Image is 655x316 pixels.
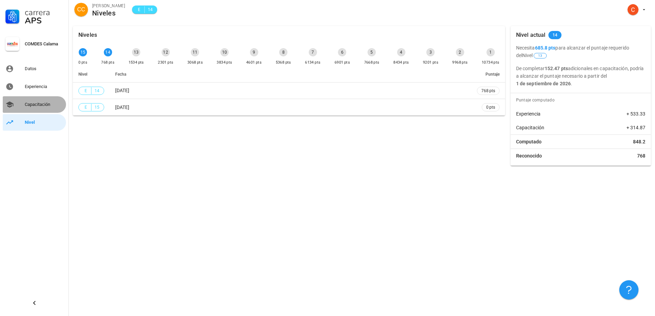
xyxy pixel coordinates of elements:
div: Nivel [25,120,63,125]
div: avatar [74,3,88,17]
div: 5368 pts [276,59,291,66]
span: Fecha [115,72,126,77]
span: 848.2 [633,138,645,145]
span: + 533.33 [626,110,645,117]
div: 3068 pts [187,59,203,66]
span: E [83,87,88,94]
div: 12 [162,48,170,56]
div: 4601 pts [246,59,262,66]
div: Experiencia [25,84,63,89]
div: 9968 pts [452,59,468,66]
div: 3834 pts [217,59,232,66]
span: E [83,104,88,111]
span: [DATE] [115,105,129,110]
div: Capacitación [25,102,63,107]
span: 768 pts [481,87,495,94]
span: E [136,6,142,13]
div: 11 [191,48,199,56]
span: 768 [637,152,645,159]
span: [DATE] [115,88,129,93]
span: Experiencia [516,110,541,117]
div: avatar [627,4,638,15]
span: 14 [148,6,153,13]
a: Datos [3,61,66,77]
div: 4 [397,48,405,56]
div: 14 [104,48,112,56]
div: 13 [132,48,140,56]
th: Fecha [110,66,471,83]
span: Computado [516,138,542,145]
div: 2 [456,48,464,56]
div: 9201 pts [423,59,438,66]
div: 1534 pts [129,59,144,66]
div: 1 [487,48,495,56]
div: 15 [79,48,87,56]
div: 0 pts [78,59,87,66]
div: 2301 pts [158,59,173,66]
div: 6134 pts [305,59,320,66]
div: Puntaje computado [513,93,651,107]
div: Nivel actual [516,26,546,44]
div: 9 [250,48,258,56]
div: 7668 pts [364,59,380,66]
div: Carrera [25,8,63,17]
span: + 314.87 [626,124,645,131]
div: Niveles [92,9,125,17]
p: Necesita para alcanzar el puntaje requerido del [516,44,645,59]
span: 13 [538,53,542,58]
a: Nivel [3,114,66,131]
div: 6 [338,48,346,56]
b: 1 de septiembre de 2026 [516,81,571,86]
div: COMDES Calama [25,41,63,47]
div: 6901 pts [335,59,350,66]
span: CC [77,3,85,17]
a: Experiencia [3,78,66,95]
b: 152.47 pts [545,66,568,71]
span: Nivel [522,53,547,58]
span: 14 [94,87,100,94]
b: 685.8 pts [535,45,556,51]
span: 14 [553,31,558,39]
div: 10734 pts [482,59,500,66]
span: Nivel [78,72,87,77]
div: 3 [426,48,435,56]
div: [PERSON_NAME] [92,2,125,9]
th: Nivel [73,66,110,83]
div: Niveles [78,26,97,44]
a: Capacitación [3,96,66,113]
span: Reconocido [516,152,542,159]
div: 768 pts [101,59,114,66]
div: 5 [368,48,376,56]
div: APS [25,17,63,25]
span: 15 [94,104,100,111]
th: Puntaje [471,66,505,83]
span: Capacitación [516,124,544,131]
div: 10 [220,48,229,56]
span: 0 pts [486,104,495,111]
div: Datos [25,66,63,72]
p: De completar adicionales en capacitación, podría a alcanzar el puntaje necesario a partir del . [516,65,645,87]
div: 8434 pts [393,59,409,66]
div: 8 [279,48,287,56]
span: Puntaje [485,72,500,77]
div: 7 [309,48,317,56]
